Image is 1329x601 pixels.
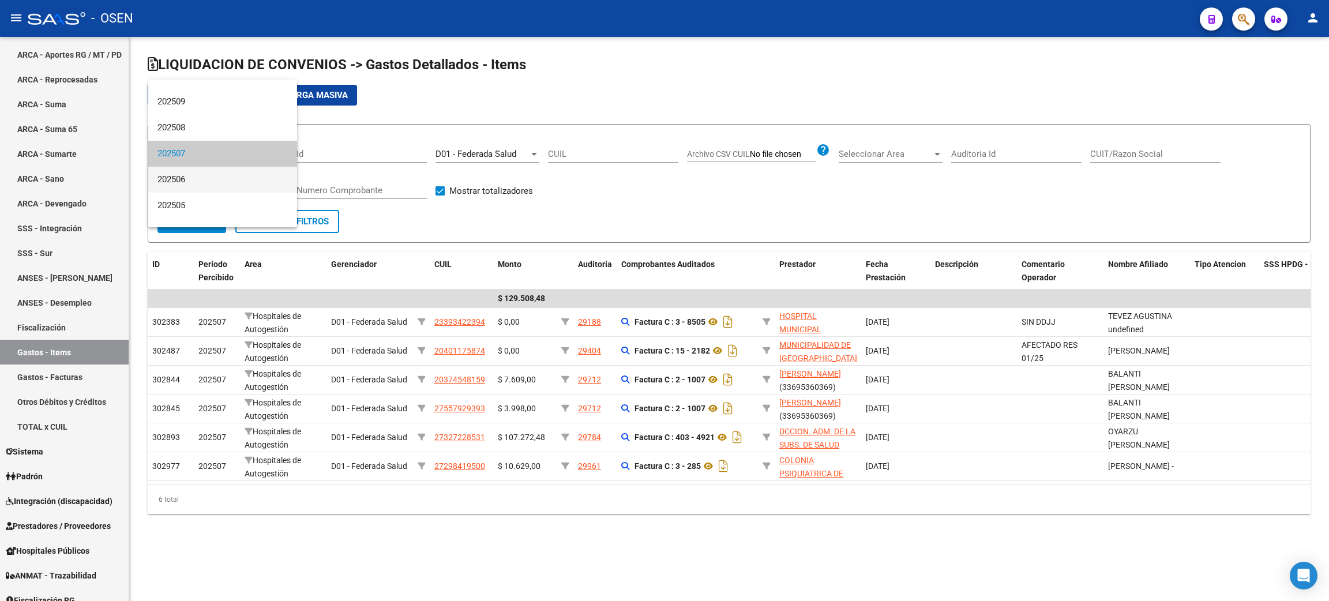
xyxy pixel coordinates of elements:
span: 202509 [157,89,288,115]
span: 202506 [157,167,288,193]
div: Open Intercom Messenger [1290,562,1317,589]
span: 202504 [157,219,288,245]
span: 202508 [157,115,288,141]
span: 202505 [157,193,288,219]
span: 202507 [157,141,288,167]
